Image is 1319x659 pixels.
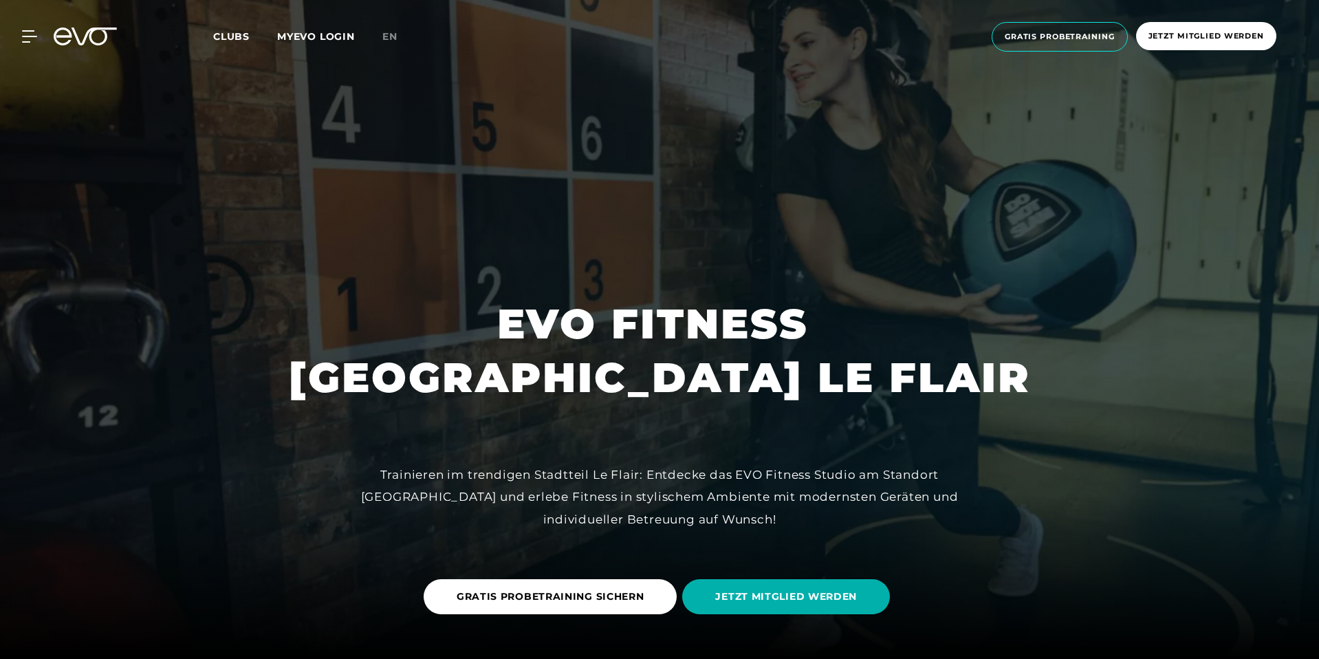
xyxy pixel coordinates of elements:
[1132,22,1280,52] a: Jetzt Mitglied werden
[424,569,683,625] a: GRATIS PROBETRAINING SICHERN
[1148,30,1264,42] span: Jetzt Mitglied werden
[382,29,414,45] a: en
[277,30,355,43] a: MYEVO LOGIN
[213,30,277,43] a: Clubs
[350,464,969,530] div: Trainieren im trendigen Stadtteil Le Flair: Entdecke das EVO Fitness Studio am Standort [GEOGRAPH...
[213,30,250,43] span: Clubs
[715,590,857,604] span: JETZT MITGLIED WERDEN
[682,569,895,625] a: JETZT MITGLIED WERDEN
[988,22,1132,52] a: Gratis Probetraining
[382,30,397,43] span: en
[1005,31,1115,43] span: Gratis Probetraining
[289,297,1031,404] h1: EVO FITNESS [GEOGRAPHIC_DATA] LE FLAIR
[457,590,644,604] span: GRATIS PROBETRAINING SICHERN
